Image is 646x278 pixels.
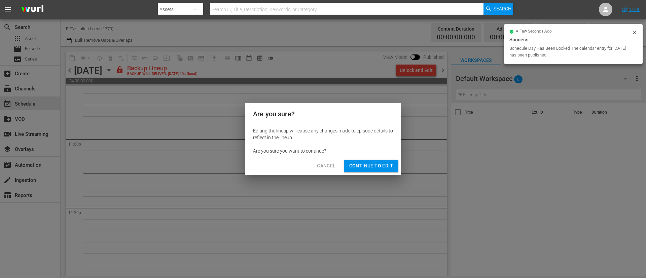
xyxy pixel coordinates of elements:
span: a few seconds ago [516,29,552,34]
span: Search [494,3,511,15]
button: Continue to Edit [344,160,398,172]
button: Cancel [312,160,341,172]
span: Cancel [317,162,335,170]
span: Continue to Edit [349,162,393,170]
div: Schedule Day Has Been Locked The calendar entry for [DATE] has been published [509,45,630,58]
span: menu [4,5,12,13]
div: Editing the lineup will cause any changes made to episode details to reflect in the lineup. [253,127,393,141]
a: Sign Out [622,7,640,12]
div: Are you sure you want to continue? [253,148,393,154]
img: ans4CAIJ8jUAAAAAAAAAAAAAAAAAAAAAAAAgQb4GAAAAAAAAAAAAAAAAAAAAAAAAJMjXAAAAAAAAAAAAAAAAAAAAAAAAgAT5G... [16,2,48,17]
h2: Are you sure? [253,109,393,119]
div: Success [509,36,637,44]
